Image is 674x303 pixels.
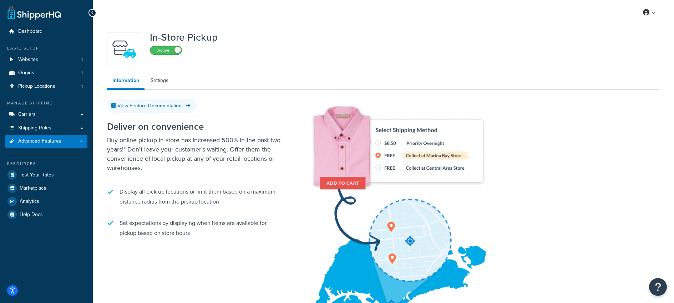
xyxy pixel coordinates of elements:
[5,135,87,148] li: Advanced Features
[5,135,87,148] a: Advanced Features4
[5,169,87,181] a: Test Your Rates
[81,83,83,89] span: 1
[81,70,83,76] span: 1
[5,161,87,167] div: Resources
[150,32,218,43] h1: In-Store Pickup
[18,70,34,76] span: Origins
[18,29,42,35] span: Dashboard
[5,53,87,66] a: Websites1
[107,122,285,132] h2: Deliver on convenience
[5,66,87,79] li: Origins
[5,53,87,66] li: Websites
[5,100,87,106] div: Manage Shipping
[5,66,87,79] a: Origins1
[649,278,667,296] button: Open Resource Center
[20,199,39,205] span: Analytics
[20,185,46,191] span: Marketplace
[5,182,87,195] a: Marketplace
[5,108,87,121] a: Carriers
[80,138,83,144] span: 4
[18,57,38,63] span: Websites
[150,46,182,55] label: Active
[107,215,285,242] li: Set expectations by displaying when items are available for pickup based on store hours
[107,73,145,90] a: Information
[5,45,87,51] div: Basic Setup
[18,125,51,131] span: Shipping Rules
[5,80,87,93] li: Pickup Locations
[112,37,137,62] img: wfgcfpwTIucLEAAAAASUVORK5CYII=
[107,183,285,210] li: Display all pick up locations or limit them based on a maximum distance radius from the pickup lo...
[5,195,87,208] a: Analytics
[5,25,87,38] a: Dashboard
[18,138,61,144] span: Advanced Features
[145,73,174,88] a: Settings
[5,122,87,135] a: Shipping Rules
[81,57,83,63] span: 1
[20,172,54,178] span: Test Your Rates
[5,208,87,221] a: Help Docs
[18,112,36,118] span: Carriers
[5,80,87,93] a: Pickup Locations1
[20,212,43,218] span: Help Docs
[107,135,285,173] p: Buy online pickup in store has increased 500% in the past two years!* Don't leave your customer's...
[107,99,196,113] a: View Feature Documentation
[18,83,55,89] span: Pickup Locations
